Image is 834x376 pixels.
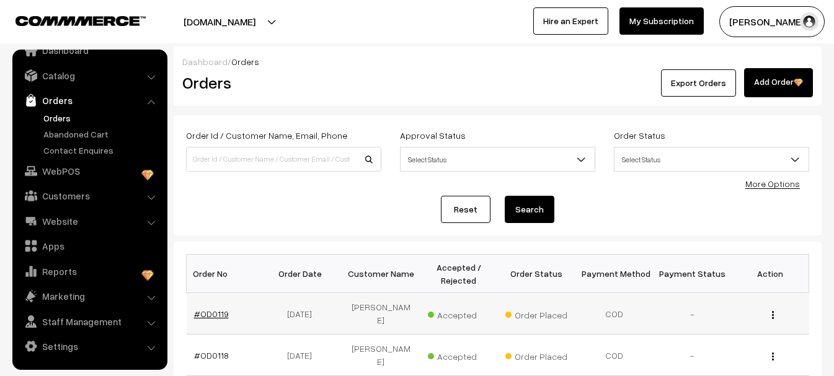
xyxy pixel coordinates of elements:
span: Order Placed [505,305,567,321]
a: #OD0119 [194,308,229,319]
label: Approval Status [400,129,466,142]
a: Catalog [16,64,163,87]
a: Orders [40,111,163,125]
td: [PERSON_NAME] [342,334,420,376]
a: Customers [16,185,163,207]
a: Hire an Expert [533,7,608,35]
img: user [800,12,818,31]
span: Orders [231,56,259,67]
a: Abandoned Cart [40,128,163,141]
th: Order Date [264,255,342,293]
span: Select Status [400,147,595,172]
td: [DATE] [264,334,342,376]
a: COMMMERCE [16,12,124,27]
img: Menu [772,352,774,361]
span: Select Status [614,147,809,172]
th: Order No [187,255,265,293]
th: Accepted / Rejected [420,255,498,293]
a: Add Order [744,68,813,97]
th: Payment Status [654,255,732,293]
th: Payment Method [575,255,654,293]
td: - [654,334,732,376]
label: Order Id / Customer Name, Email, Phone [186,129,347,142]
a: Staff Management [16,310,163,333]
a: Reports [16,260,163,282]
td: COD [575,293,654,334]
a: Contact Enquires [40,144,163,157]
span: Order Placed [505,347,567,363]
a: More Options [745,178,800,189]
span: Select Status [401,149,595,170]
td: [PERSON_NAME] [342,293,420,334]
button: [DOMAIN_NAME] [140,6,299,37]
a: WebPOS [16,160,163,182]
a: Marketing [16,285,163,307]
button: [PERSON_NAME] [719,6,825,37]
button: Search [505,196,554,223]
td: COD [575,334,654,376]
img: COMMMERCE [16,16,146,25]
input: Order Id / Customer Name / Customer Email / Customer Phone [186,147,381,172]
span: Accepted [428,305,490,321]
span: Accepted [428,347,490,363]
button: Export Orders [661,69,736,97]
td: - [654,293,732,334]
a: Apps [16,235,163,257]
a: Settings [16,335,163,357]
div: / [182,55,813,68]
th: Order Status [498,255,576,293]
a: Dashboard [182,56,228,67]
span: Select Status [614,149,809,170]
label: Order Status [614,129,665,142]
a: #OD0118 [194,350,229,361]
th: Customer Name [342,255,420,293]
a: Dashboard [16,39,163,61]
a: Reset [441,196,490,223]
h2: Orders [182,73,380,92]
img: Menu [772,311,774,319]
td: [DATE] [264,293,342,334]
a: My Subscription [619,7,704,35]
a: Website [16,210,163,232]
th: Action [731,255,809,293]
a: Orders [16,89,163,111]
